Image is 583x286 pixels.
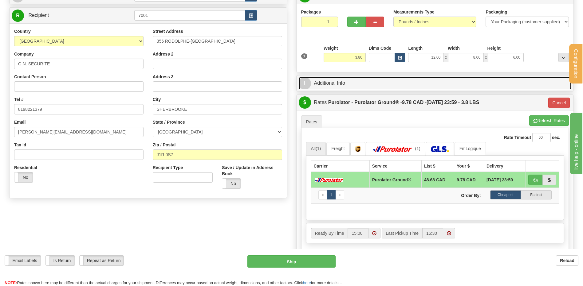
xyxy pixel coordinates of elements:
input: Enter a location [153,36,282,46]
th: Delivery [484,160,526,172]
input: Recipient Id [134,10,245,21]
label: Save / Update in Address Book [222,164,282,177]
label: sec. [552,134,560,141]
label: No [14,172,33,182]
label: Address 2 [153,51,174,57]
button: Cancel [548,98,570,108]
label: Length [408,45,423,51]
label: Packages [301,9,321,15]
a: R Recipient [12,9,121,22]
a: here [303,280,311,285]
label: Repeat as Return [80,256,124,265]
span: « [322,193,324,197]
span: 1 [301,53,308,59]
label: Packaging [486,9,507,15]
td: 48.68 CAD [422,172,454,188]
div: ... [558,53,569,62]
span: x [484,53,488,62]
span: » [339,193,341,197]
td: 9.78 CAD [454,172,484,188]
label: Measurements Type [393,9,435,15]
span: (1) [415,146,420,151]
label: Order By: [435,190,485,199]
label: Ready By Time [311,228,348,238]
label: Residential [14,164,37,171]
span: Recipient [28,13,49,18]
label: Country [14,28,31,34]
span: NOTE: [5,280,17,285]
th: Service [369,160,421,172]
td: Purolator Ground® [369,172,421,188]
a: Rates [301,115,322,128]
img: Purolator [314,178,345,182]
a: Previous [318,190,327,199]
label: City [153,96,161,102]
label: State / Province [153,119,185,125]
label: Company [14,51,34,57]
span: x [444,53,448,62]
button: Ship [247,255,335,268]
img: Purolator [371,146,414,152]
label: Contact Person [14,74,46,80]
a: Freight [326,142,350,155]
span: I [299,77,311,90]
label: Is Return [46,256,75,265]
a: $Rates Purolator - Purolator Ground® -9.78 CAD -[DATE] 23:59 - 3.8 LBS [299,96,544,109]
button: Refresh Rates [529,115,569,126]
th: Your $ [454,160,484,172]
label: Tel # [14,96,24,102]
label: Email [14,119,26,125]
button: Configuration [569,44,582,83]
b: Reload [560,258,574,263]
div: live help - online [5,4,57,11]
label: Email Labels [5,256,41,265]
img: GLS Canada [431,146,449,152]
span: 9.78 CAD - [402,100,427,105]
label: Address 3 [153,74,174,80]
label: Cheapest [490,190,521,199]
label: Weight [324,45,338,51]
a: IAdditional Info [299,77,572,90]
label: Recipient Type [153,164,183,171]
a: 1 [327,190,336,199]
label: Fastest [521,190,552,199]
span: R [12,10,24,22]
label: Rate Timeout [504,134,531,141]
span: $ [299,96,311,109]
label: Last Pickup Time [382,228,422,238]
label: No [222,179,241,188]
iframe: chat widget [569,112,582,174]
span: (1) [316,146,321,151]
a: Next [335,190,344,199]
button: Reload [556,255,578,266]
a: All [306,142,326,155]
label: Height [487,45,501,51]
label: Purolator - Purolator Ground® - [DATE] 23:59 - 3.8 LBS [328,96,479,109]
th: List $ [422,160,454,172]
label: Zip / Postal [153,142,176,148]
img: UPS [355,146,360,152]
span: 1 Day [486,177,513,183]
label: Tax Id [14,142,26,148]
label: Width [448,45,460,51]
label: Dims Code [369,45,391,51]
th: Carrier [311,160,369,172]
a: FmLogique [455,142,486,155]
label: Street Address [153,28,183,34]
